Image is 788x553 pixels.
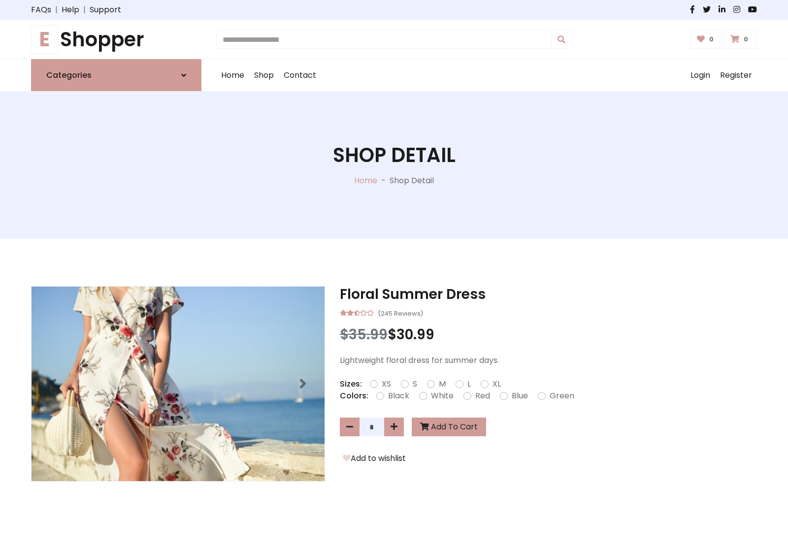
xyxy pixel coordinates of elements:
[492,378,501,390] label: XL
[90,4,121,16] a: Support
[378,307,423,319] small: (245 Reviews)
[475,390,490,402] label: Red
[377,175,390,187] p: -
[390,175,434,187] p: Shop Detail
[340,452,409,465] button: Add to wishlist
[79,4,90,16] span: |
[467,378,471,390] label: L
[707,35,716,44] span: 0
[412,418,486,436] button: Add To Cart
[686,60,715,91] a: Login
[550,390,574,402] label: Green
[62,4,79,16] a: Help
[216,60,249,91] a: Home
[31,28,201,51] a: EShopper
[382,378,391,390] label: XS
[413,378,417,390] label: S
[354,175,377,186] a: Home
[279,60,321,91] a: Contact
[690,30,722,49] a: 0
[31,28,201,51] h1: Shopper
[388,390,409,402] label: Black
[32,287,325,481] img: Image
[249,60,279,91] a: Shop
[340,286,757,303] h3: Floral Summer Dress
[31,59,201,91] a: Categories
[431,390,454,402] label: White
[439,378,446,390] label: M
[31,25,58,54] span: E
[31,4,51,16] a: FAQs
[333,143,456,167] h1: Shop Detail
[340,390,368,402] p: Colors:
[340,355,757,366] p: Lightweight floral dress for summer days.
[340,325,388,344] span: $35.99
[46,70,92,80] h6: Categories
[340,378,362,390] p: Sizes:
[396,325,434,344] span: 30.99
[51,4,62,16] span: |
[340,326,757,343] h3: $
[512,390,528,402] label: Blue
[724,30,757,49] a: 0
[715,60,757,91] a: Register
[741,35,751,44] span: 0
